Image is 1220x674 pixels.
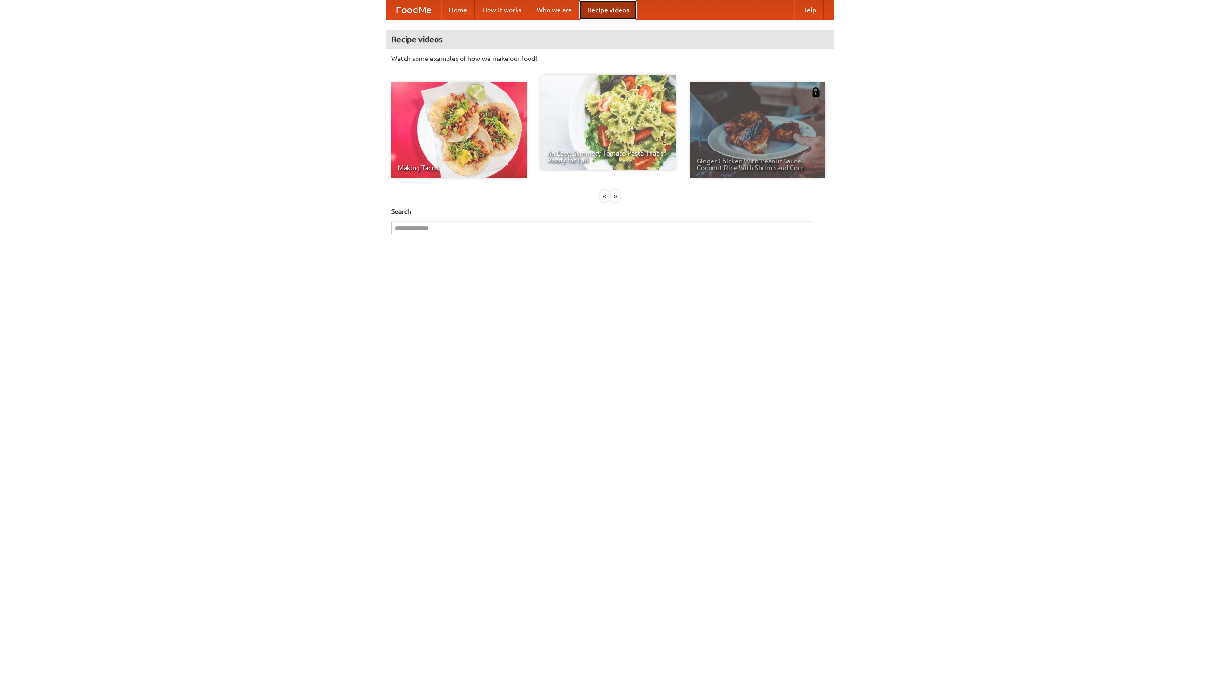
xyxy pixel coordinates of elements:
a: Who we are [529,0,579,20]
span: An Easy, Summery Tomato Pasta That's Ready for Fall [547,150,669,163]
a: Help [794,0,824,20]
a: FoodMe [386,0,441,20]
img: 483408.png [811,87,821,97]
div: « [600,190,609,202]
a: An Easy, Summery Tomato Pasta That's Ready for Fall [540,75,676,170]
span: Making Tacos [398,164,520,171]
h4: Recipe videos [386,30,834,49]
a: Making Tacos [391,82,527,178]
p: Watch some examples of how we make our food! [391,54,829,63]
h5: Search [391,207,829,216]
a: How it works [475,0,529,20]
a: Home [441,0,475,20]
a: Recipe videos [579,0,637,20]
div: » [611,190,620,202]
